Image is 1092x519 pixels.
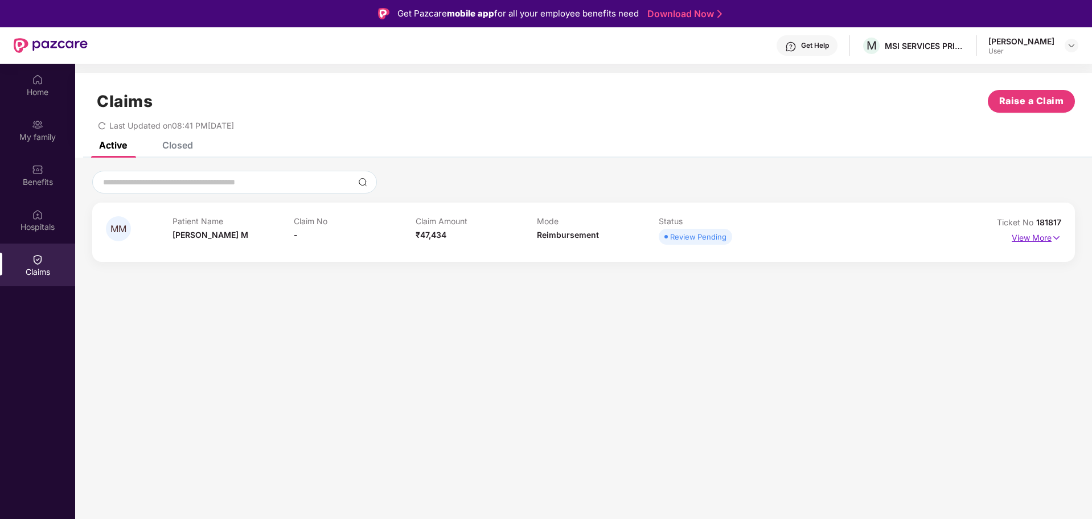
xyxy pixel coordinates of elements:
img: Logo [378,8,389,19]
span: [PERSON_NAME] M [173,230,248,240]
p: Claim Amount [416,216,537,226]
img: svg+xml;base64,PHN2ZyBpZD0iSG9zcGl0YWxzIiB4bWxucz0iaHR0cDovL3d3dy53My5vcmcvMjAwMC9zdmciIHdpZHRoPS... [32,209,43,220]
img: svg+xml;base64,PHN2ZyBpZD0iSG9tZSIgeG1sbnM9Imh0dHA6Ly93d3cudzMub3JnLzIwMDAvc3ZnIiB3aWR0aD0iMjAiIG... [32,74,43,85]
div: User [988,47,1054,56]
span: Last Updated on 08:41 PM[DATE] [109,121,234,130]
img: svg+xml;base64,PHN2ZyBpZD0iQmVuZWZpdHMiIHhtbG5zPSJodHRwOi8vd3d3LnczLm9yZy8yMDAwL3N2ZyIgd2lkdGg9Ij... [32,164,43,175]
div: [PERSON_NAME] [988,36,1054,47]
div: Closed [162,139,193,151]
img: New Pazcare Logo [14,38,88,53]
img: svg+xml;base64,PHN2ZyBpZD0iU2VhcmNoLTMyeDMyIiB4bWxucz0iaHR0cDovL3d3dy53My5vcmcvMjAwMC9zdmciIHdpZH... [358,178,367,187]
img: svg+xml;base64,PHN2ZyB4bWxucz0iaHR0cDovL3d3dy53My5vcmcvMjAwMC9zdmciIHdpZHRoPSIxNyIgaGVpZ2h0PSIxNy... [1052,232,1061,244]
div: Get Help [801,41,829,50]
img: Stroke [717,8,722,20]
p: View More [1012,229,1061,244]
span: Raise a Claim [999,94,1064,108]
strong: mobile app [447,8,494,19]
p: Patient Name [173,216,294,226]
span: Ticket No [997,217,1036,227]
span: - [294,230,298,240]
div: Get Pazcare for all your employee benefits need [397,7,639,20]
img: svg+xml;base64,PHN2ZyB3aWR0aD0iMjAiIGhlaWdodD0iMjAiIHZpZXdCb3g9IjAgMCAyMCAyMCIgZmlsbD0ibm9uZSIgeG... [32,119,43,130]
h1: Claims [97,92,153,111]
span: MM [110,224,126,234]
span: ₹47,434 [416,230,446,240]
img: svg+xml;base64,PHN2ZyBpZD0iSGVscC0zMngzMiIgeG1sbnM9Imh0dHA6Ly93d3cudzMub3JnLzIwMDAvc3ZnIiB3aWR0aD... [785,41,797,52]
p: Mode [537,216,659,226]
p: Claim No [294,216,416,226]
div: Review Pending [670,231,726,242]
span: M [867,39,877,52]
p: Status [659,216,781,226]
img: svg+xml;base64,PHN2ZyBpZD0iQ2xhaW0iIHhtbG5zPSJodHRwOi8vd3d3LnczLm9yZy8yMDAwL3N2ZyIgd2lkdGg9IjIwIi... [32,254,43,265]
div: Active [99,139,127,151]
span: redo [98,121,106,130]
span: Reimbursement [537,230,599,240]
img: svg+xml;base64,PHN2ZyBpZD0iRHJvcGRvd24tMzJ4MzIiIHhtbG5zPSJodHRwOi8vd3d3LnczLm9yZy8yMDAwL3N2ZyIgd2... [1067,41,1076,50]
div: MSI SERVICES PRIVATE LIMITED [885,40,964,51]
button: Raise a Claim [988,90,1075,113]
span: 181817 [1036,217,1061,227]
a: Download Now [647,8,719,20]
